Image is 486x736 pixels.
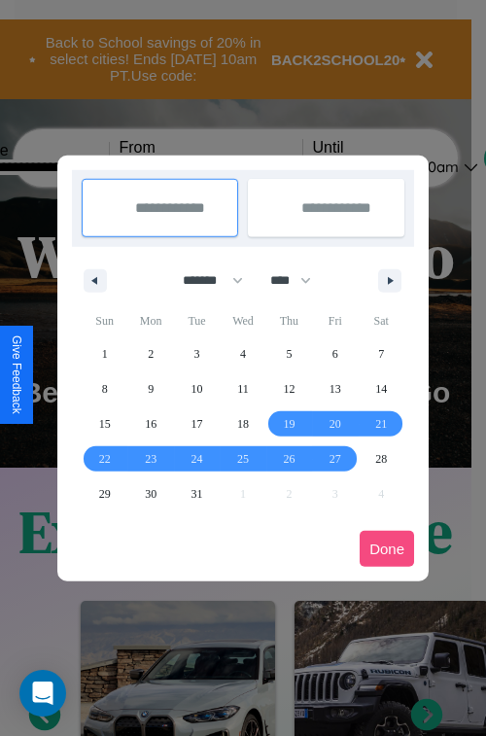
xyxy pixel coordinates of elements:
[220,336,265,371] button: 4
[191,371,203,406] span: 10
[148,371,154,406] span: 9
[174,336,220,371] button: 3
[237,371,249,406] span: 11
[359,371,404,406] button: 14
[127,441,173,476] button: 23
[127,305,173,336] span: Mon
[102,336,108,371] span: 1
[82,336,127,371] button: 1
[283,406,295,441] span: 19
[99,476,111,511] span: 29
[312,305,358,336] span: Fri
[330,441,341,476] span: 27
[102,371,108,406] span: 8
[286,336,292,371] span: 5
[237,406,249,441] span: 18
[312,441,358,476] button: 27
[266,371,312,406] button: 12
[174,406,220,441] button: 17
[82,476,127,511] button: 29
[359,406,404,441] button: 21
[266,441,312,476] button: 26
[174,371,220,406] button: 10
[375,371,387,406] span: 14
[375,406,387,441] span: 21
[359,305,404,336] span: Sat
[266,305,312,336] span: Thu
[127,406,173,441] button: 16
[312,371,358,406] button: 13
[145,441,156,476] span: 23
[375,441,387,476] span: 28
[82,371,127,406] button: 8
[145,476,156,511] span: 30
[10,335,23,414] div: Give Feedback
[191,441,203,476] span: 24
[360,531,414,567] button: Done
[266,406,312,441] button: 19
[127,336,173,371] button: 2
[332,336,338,371] span: 6
[220,406,265,441] button: 18
[145,406,156,441] span: 16
[240,336,246,371] span: 4
[194,336,200,371] span: 3
[359,336,404,371] button: 7
[148,336,154,371] span: 2
[283,441,295,476] span: 26
[220,441,265,476] button: 25
[220,305,265,336] span: Wed
[191,476,203,511] span: 31
[312,406,358,441] button: 20
[330,406,341,441] span: 20
[330,371,341,406] span: 13
[82,406,127,441] button: 15
[378,336,384,371] span: 7
[99,406,111,441] span: 15
[266,336,312,371] button: 5
[174,441,220,476] button: 24
[19,670,66,717] div: Open Intercom Messenger
[174,305,220,336] span: Tue
[283,371,295,406] span: 12
[99,441,111,476] span: 22
[191,406,203,441] span: 17
[127,371,173,406] button: 9
[359,441,404,476] button: 28
[220,371,265,406] button: 11
[312,336,358,371] button: 6
[82,441,127,476] button: 22
[82,305,127,336] span: Sun
[237,441,249,476] span: 25
[174,476,220,511] button: 31
[127,476,173,511] button: 30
